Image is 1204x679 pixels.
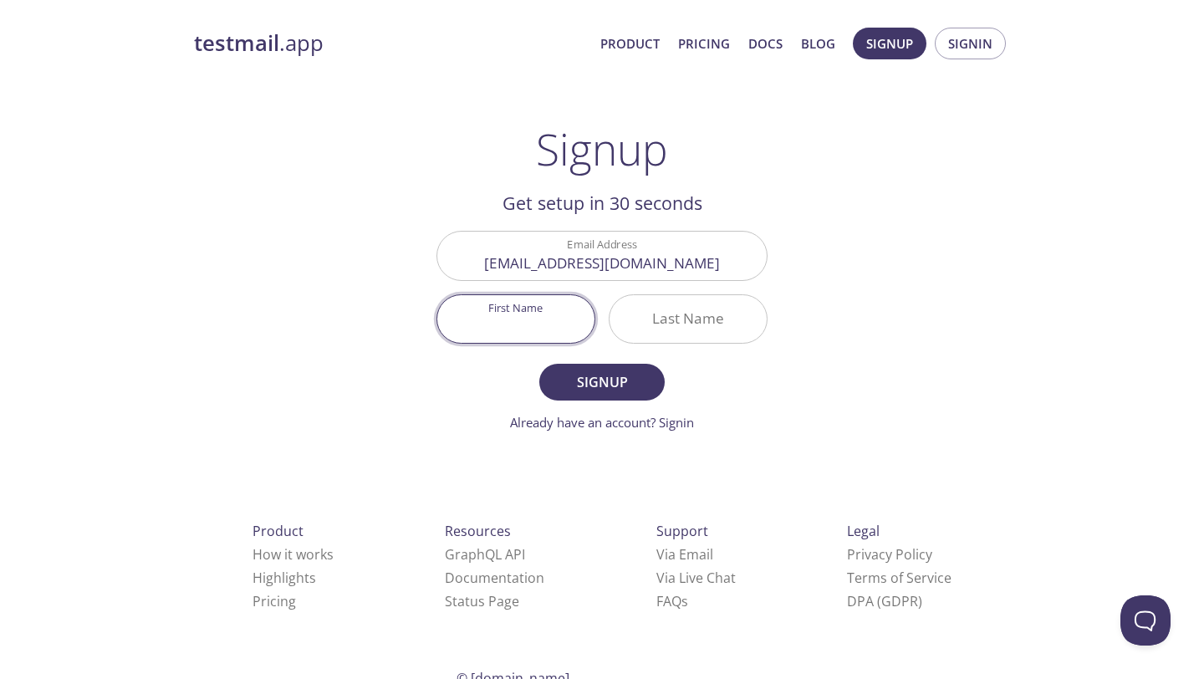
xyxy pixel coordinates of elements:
a: Docs [748,33,783,54]
a: Blog [801,33,835,54]
span: s [681,592,688,610]
a: Via Email [656,545,713,564]
a: Terms of Service [847,569,951,587]
a: DPA (GDPR) [847,592,922,610]
a: Product [600,33,660,54]
a: GraphQL API [445,545,525,564]
strong: testmail [194,28,279,58]
span: Support [656,522,708,540]
a: Privacy Policy [847,545,932,564]
button: Signup [853,28,926,59]
span: Signup [558,370,646,394]
button: Signin [935,28,1006,59]
a: FAQ [656,592,688,610]
h1: Signup [536,124,668,174]
iframe: Help Scout Beacon - Open [1120,595,1171,646]
button: Signup [539,364,665,401]
a: Pricing [678,33,730,54]
span: Signup [866,33,913,54]
a: How it works [253,545,334,564]
a: Pricing [253,592,296,610]
span: Signin [948,33,992,54]
a: Documentation [445,569,544,587]
a: Via Live Chat [656,569,736,587]
span: Product [253,522,304,540]
a: Already have an account? Signin [510,414,694,431]
span: Legal [847,522,880,540]
a: Status Page [445,592,519,610]
a: testmail.app [194,29,587,58]
h2: Get setup in 30 seconds [436,189,768,217]
span: Resources [445,522,511,540]
a: Highlights [253,569,316,587]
